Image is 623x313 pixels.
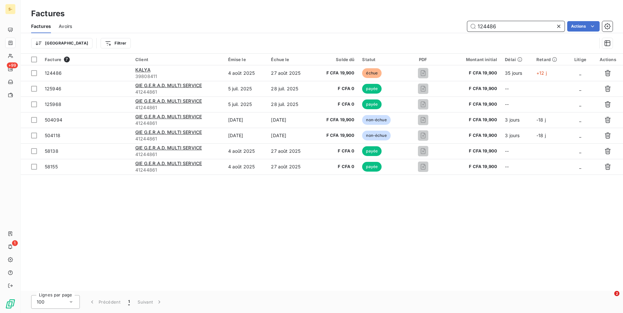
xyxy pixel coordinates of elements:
[267,97,313,112] td: 28 juil. 2025
[59,23,72,30] span: Avoirs
[614,291,619,296] span: 2
[447,85,497,92] span: F CFA 19,900
[135,129,202,135] span: GIE G.E.R.A.D. MULTI SERVICE
[501,65,532,81] td: 35 jours
[45,148,58,154] span: 58138
[267,143,313,159] td: 27 août 2025
[447,132,497,139] span: F CFA 19,900
[579,70,581,76] span: _
[567,21,600,32] button: Actions
[267,65,313,81] td: 27 août 2025
[135,73,220,80] span: 39808411
[362,162,382,172] span: payée
[267,81,313,97] td: 28 juil. 2025
[224,128,267,143] td: [DATE]
[31,23,51,30] span: Factures
[317,101,354,108] span: F CFA 0
[5,4,16,14] div: S-
[135,136,220,142] span: 41244861
[135,114,202,119] span: GIE G.E.R.A.D. MULTI SERVICE
[536,117,546,123] span: -18 j
[224,65,267,81] td: 4 août 2025
[579,117,581,123] span: _
[317,57,354,62] div: Solde dû
[501,159,532,175] td: --
[362,57,399,62] div: Statut
[224,81,267,97] td: 5 juil. 2025
[45,86,61,91] span: 125946
[45,57,61,62] span: Facture
[45,70,62,76] span: 124486
[101,38,130,48] button: Filtrer
[31,38,92,48] button: [GEOGRAPHIC_DATA]
[317,117,354,123] span: F CFA 19,900
[134,295,166,309] button: Suivant
[579,164,581,169] span: _
[362,68,382,78] span: échue
[135,120,220,126] span: 41244861
[271,57,310,62] div: Échue le
[135,89,220,95] span: 41244861
[135,98,202,104] span: GIE G.E.R.A.D. MULTI SERVICE
[135,151,220,158] span: 41244861
[224,159,267,175] td: 4 août 2025
[135,104,220,111] span: 41244861
[5,299,16,309] img: Logo LeanPay
[64,57,70,62] span: 7
[579,101,581,107] span: _
[317,70,354,76] span: F CFA 19,900
[124,295,134,309] button: 1
[447,101,497,108] span: F CFA 19,900
[579,148,581,154] span: _
[317,85,354,92] span: F CFA 0
[317,148,354,154] span: F CFA 0
[135,83,202,88] span: GIE G.E.R.A.D. MULTI SERVICE
[601,291,617,306] iframe: Intercom live chat
[467,21,565,32] input: Rechercher
[501,143,532,159] td: --
[135,145,202,150] span: GIE G.E.R.A.D. MULTI SERVICE
[228,57,263,62] div: Émise le
[536,57,564,62] div: Retard
[12,240,18,246] span: 1
[45,101,61,107] span: 125968
[224,143,267,159] td: 4 août 2025
[579,86,581,91] span: _
[128,299,130,305] span: 1
[31,8,65,20] h3: Factures
[505,57,529,62] div: Délai
[7,62,18,68] span: +99
[407,57,439,62] div: PDF
[362,99,382,109] span: payée
[135,57,220,62] div: Client
[447,70,497,76] span: F CFA 19,900
[596,57,619,62] div: Actions
[447,163,497,170] span: F CFA 19,900
[37,299,44,305] span: 100
[572,57,589,62] div: Litige
[501,112,532,128] td: 3 jours
[135,167,220,173] span: 41244861
[224,112,267,128] td: [DATE]
[267,128,313,143] td: [DATE]
[224,97,267,112] td: 5 juil. 2025
[536,70,547,76] span: +12 j
[501,97,532,112] td: --
[317,163,354,170] span: F CFA 0
[501,128,532,143] td: 3 jours
[45,164,58,169] span: 58155
[45,117,62,123] span: 504094
[85,295,124,309] button: Précédent
[447,57,497,62] div: Montant initial
[362,131,390,140] span: non-échue
[135,161,202,166] span: GIE G.E.R.A.D. MULTI SERVICE
[362,146,382,156] span: payée
[267,112,313,128] td: [DATE]
[447,117,497,123] span: F CFA 19,900
[362,84,382,94] span: payée
[362,115,390,125] span: non-échue
[317,132,354,139] span: F CFA 19,900
[45,133,60,138] span: 504118
[267,159,313,175] td: 27 août 2025
[447,148,497,154] span: F CFA 19,900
